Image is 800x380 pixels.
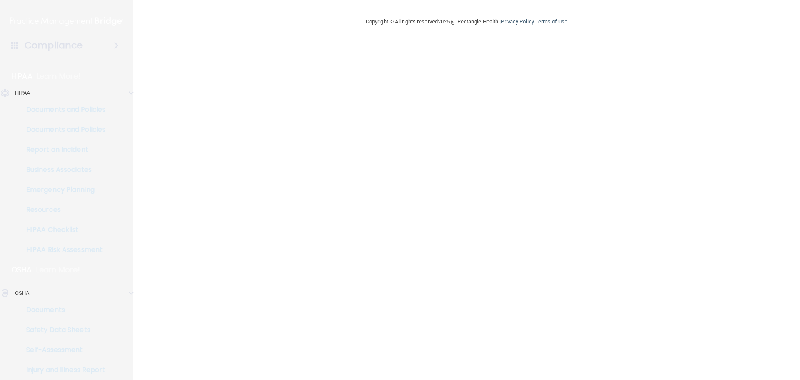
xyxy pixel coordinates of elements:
p: Safety Data Sheets [5,326,119,334]
a: Privacy Policy [501,18,534,25]
p: Learn More! [37,71,81,81]
p: Documents and Policies [5,106,119,114]
p: Business Associates [5,166,119,174]
p: OSHA [11,265,32,275]
p: HIPAA Checklist [5,226,119,234]
a: Terms of Use [535,18,567,25]
p: HIPAA [11,71,32,81]
p: Resources [5,206,119,214]
p: Emergency Planning [5,186,119,194]
p: Documents [5,306,119,314]
p: HIPAA Risk Assessment [5,246,119,254]
p: Injury and Illness Report [5,366,119,374]
p: Self-Assessment [5,346,119,354]
div: Copyright © All rights reserved 2025 @ Rectangle Health | | [315,8,619,35]
p: Learn More! [36,265,80,275]
p: OSHA [15,288,29,298]
p: Report an Incident [5,146,119,154]
h4: Compliance [25,40,82,51]
p: Documents and Policies [5,126,119,134]
img: PMB logo [10,13,123,30]
p: HIPAA [15,88,30,98]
